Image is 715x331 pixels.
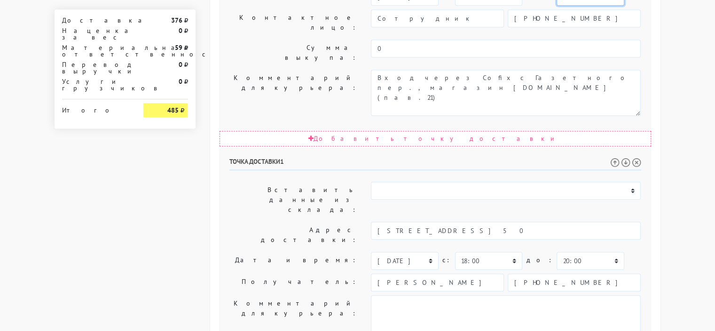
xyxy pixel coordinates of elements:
[174,43,182,52] strong: 59
[171,16,182,24] strong: 376
[222,182,364,218] label: Вставить данные из склада:
[55,27,137,40] div: Наценка за вес
[508,274,641,291] input: Телефон
[526,252,553,268] label: до:
[371,274,504,291] input: Имя
[222,222,364,248] label: Адрес доставки:
[178,77,182,86] strong: 0
[178,26,182,35] strong: 0
[222,70,364,116] label: Комментарий для курьера:
[222,252,364,270] label: Дата и время:
[55,61,137,74] div: Перевод выручки
[167,106,178,114] strong: 485
[222,9,364,36] label: Контактное лицо:
[371,9,504,27] input: Имя
[55,78,137,91] div: Услуги грузчиков
[62,103,130,113] div: Итого
[442,252,451,268] label: c:
[508,9,641,27] input: Телефон
[55,17,137,24] div: Доставка
[178,60,182,69] strong: 0
[220,131,651,146] div: Добавить точку доставки
[222,40,364,66] label: Сумма выкупа:
[55,44,137,57] div: Материальная ответственность
[371,70,641,116] textarea: Вход через Cofix с Газетного пер., магазин [DOMAIN_NAME](пав.21)
[280,157,284,166] span: 1
[222,274,364,291] label: Получатель:
[229,158,641,170] h6: Точка доставки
